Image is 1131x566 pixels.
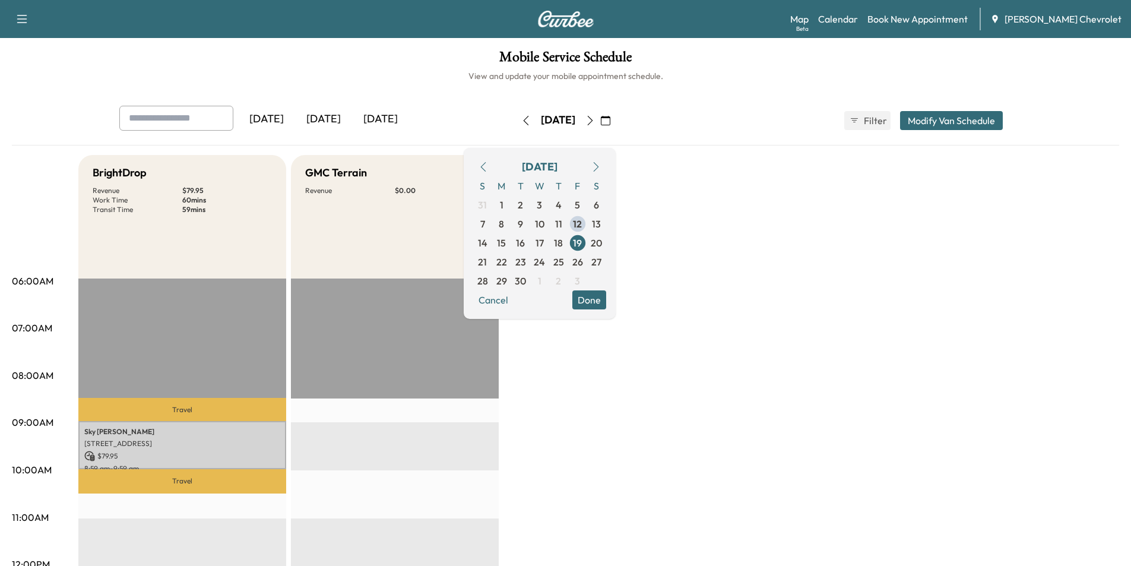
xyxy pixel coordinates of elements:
p: [STREET_ADDRESS] [84,439,280,448]
span: 11 [555,217,562,231]
span: 25 [553,255,564,269]
span: 3 [575,274,580,288]
p: 59 mins [182,205,272,214]
span: 6 [594,198,599,212]
h1: Mobile Service Schedule [12,50,1119,70]
span: 28 [477,274,488,288]
p: $ 0.00 [395,186,484,195]
div: [DATE] [352,106,409,133]
p: Work Time [93,195,182,205]
span: 23 [515,255,526,269]
span: 17 [536,236,544,250]
span: M [492,176,511,195]
p: Sky [PERSON_NAME] [84,427,280,437]
span: 27 [591,255,601,269]
p: Travel [78,469,286,493]
span: 29 [496,274,507,288]
p: 8:59 am - 9:59 am [84,464,280,473]
a: Calendar [818,12,858,26]
p: $ 79.95 [182,186,272,195]
span: T [549,176,568,195]
span: T [511,176,530,195]
p: $ 79.95 [84,451,280,461]
button: Cancel [473,290,514,309]
span: W [530,176,549,195]
a: Book New Appointment [867,12,968,26]
p: 10:00AM [12,463,52,477]
span: 20 [591,236,602,250]
button: Done [572,290,606,309]
p: 07:00AM [12,321,52,335]
p: Travel [78,398,286,421]
div: [DATE] [541,113,575,128]
span: 2 [556,274,561,288]
p: Transit Time [93,205,182,214]
span: F [568,176,587,195]
button: Modify Van Schedule [900,111,1003,130]
a: MapBeta [790,12,809,26]
div: [DATE] [295,106,352,133]
p: 06:00AM [12,274,53,288]
div: [DATE] [522,159,557,175]
span: Filter [864,113,885,128]
p: 11:00AM [12,510,49,524]
span: 31 [478,198,487,212]
div: Beta [796,24,809,33]
span: 18 [554,236,563,250]
p: Revenue [305,186,395,195]
span: 1 [538,274,541,288]
span: S [473,176,492,195]
span: 22 [496,255,507,269]
span: 13 [592,217,601,231]
h5: GMC Terrain [305,165,367,181]
span: 19 [573,236,582,250]
span: 9 [518,217,523,231]
span: 3 [537,198,542,212]
p: 09:00AM [12,415,53,429]
span: 1 [500,198,503,212]
h5: BrightDrop [93,165,147,181]
span: 16 [516,236,525,250]
img: Curbee Logo [537,11,594,27]
span: 21 [478,255,487,269]
span: 2 [518,198,523,212]
span: 5 [575,198,580,212]
span: 26 [572,255,583,269]
p: Revenue [93,186,182,195]
div: [DATE] [238,106,295,133]
span: 8 [499,217,504,231]
span: 12 [573,217,582,231]
p: 60 mins [182,195,272,205]
span: 14 [478,236,487,250]
span: 15 [497,236,506,250]
span: 4 [556,198,562,212]
p: 08:00AM [12,368,53,382]
span: [PERSON_NAME] Chevrolet [1005,12,1122,26]
span: 24 [534,255,545,269]
span: 7 [480,217,485,231]
span: 30 [515,274,526,288]
button: Filter [844,111,891,130]
h6: View and update your mobile appointment schedule. [12,70,1119,82]
span: 10 [535,217,544,231]
span: S [587,176,606,195]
